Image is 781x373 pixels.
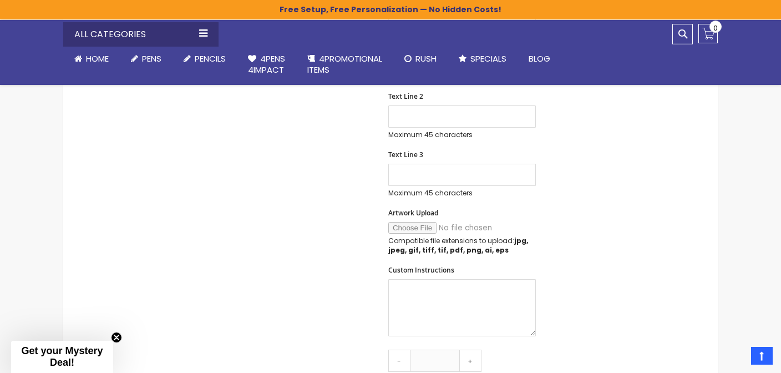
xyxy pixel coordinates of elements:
button: Close teaser [111,332,122,343]
a: Pens [120,47,173,71]
span: Rush [415,53,437,64]
span: Text Line 3 [388,150,423,159]
p: Maximum 45 characters [388,130,536,139]
a: Specials [448,47,518,71]
a: Top [751,347,773,365]
p: Maximum 45 characters [388,189,536,198]
strong: jpg, jpeg, gif, tiff, tif, pdf, png, ai, eps [388,236,528,254]
a: + [459,350,481,372]
span: Blog [529,53,550,64]
a: Home [63,47,120,71]
span: 0 [713,23,718,33]
span: Custom Instructions [388,265,454,275]
span: Specials [470,53,506,64]
span: Pencils [195,53,226,64]
a: 4PROMOTIONALITEMS [296,47,393,83]
div: All Categories [63,22,219,47]
span: Text Line 2 [388,92,423,101]
span: Home [86,53,109,64]
span: Get your Mystery Deal! [21,345,103,368]
a: Rush [393,47,448,71]
span: 4Pens 4impact [248,53,285,75]
a: Pencils [173,47,237,71]
div: Get your Mystery Deal!Close teaser [11,341,113,373]
p: Compatible file extensions to upload: [388,236,536,254]
span: 4PROMOTIONAL ITEMS [307,53,382,75]
a: Blog [518,47,561,71]
span: Pens [142,53,161,64]
a: - [388,350,410,372]
a: 4Pens4impact [237,47,296,83]
a: 0 [698,24,718,43]
span: Artwork Upload [388,208,438,218]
